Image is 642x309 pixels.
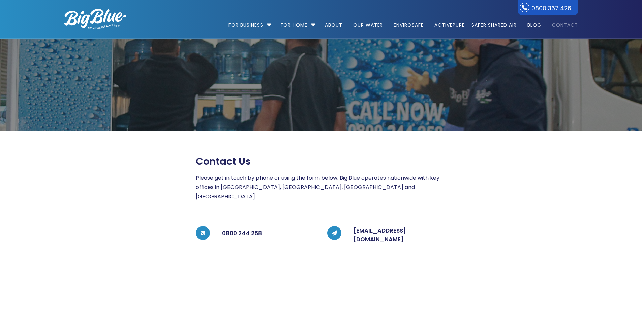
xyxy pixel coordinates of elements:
[354,227,406,243] a: [EMAIL_ADDRESS][DOMAIN_NAME]
[196,257,447,307] iframe: Web Forms
[196,173,447,201] p: Please get in touch by phone or using the form below. Big Blue operates nationwide with key offic...
[196,156,251,167] span: Contact us
[64,9,126,29] img: logo
[222,227,315,240] h5: 0800 244 258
